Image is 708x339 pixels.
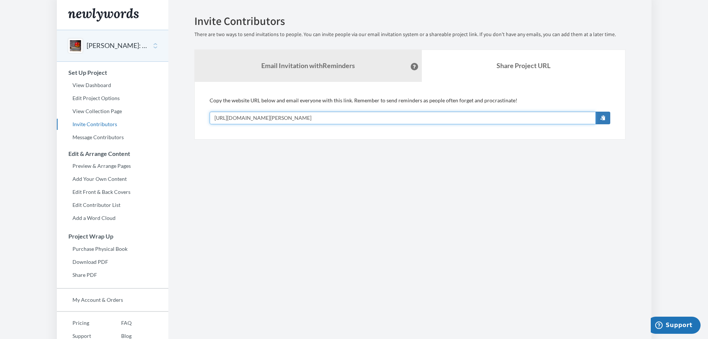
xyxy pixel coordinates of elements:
a: View Dashboard [57,80,168,91]
h3: Edit & Arrange Content [57,150,168,157]
a: FAQ [106,317,132,329]
a: Invite Contributors [57,119,168,130]
a: Edit Contributor List [57,199,168,211]
button: [PERSON_NAME]: The Edge of 70 [87,41,147,51]
strong: Email Invitation with Reminders [261,61,355,70]
a: Purchase Physical Book [57,243,168,255]
b: Share Project URL [497,61,550,70]
a: Share PDF [57,269,168,281]
h3: Project Wrap Up [57,233,168,240]
a: Edit Front & Back Covers [57,186,168,198]
h2: Invite Contributors [194,15,625,27]
a: Download PDF [57,256,168,268]
iframe: Opens a widget where you can chat to one of our agents [651,317,701,335]
a: Edit Project Options [57,93,168,104]
a: View Collection Page [57,106,168,117]
a: My Account & Orders [57,294,168,306]
a: Pricing [57,317,106,329]
p: There are two ways to send invitations to people. You can invite people via our email invitation ... [194,31,625,38]
a: Message Contributors [57,132,168,143]
div: Copy the website URL below and email everyone with this link. Remember to send reminders as peopl... [210,97,610,124]
a: Add Your Own Content [57,173,168,185]
a: Preview & Arrange Pages [57,160,168,172]
a: Add a Word Cloud [57,212,168,224]
img: Newlywords logo [68,8,139,22]
h3: Set Up Project [57,69,168,76]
